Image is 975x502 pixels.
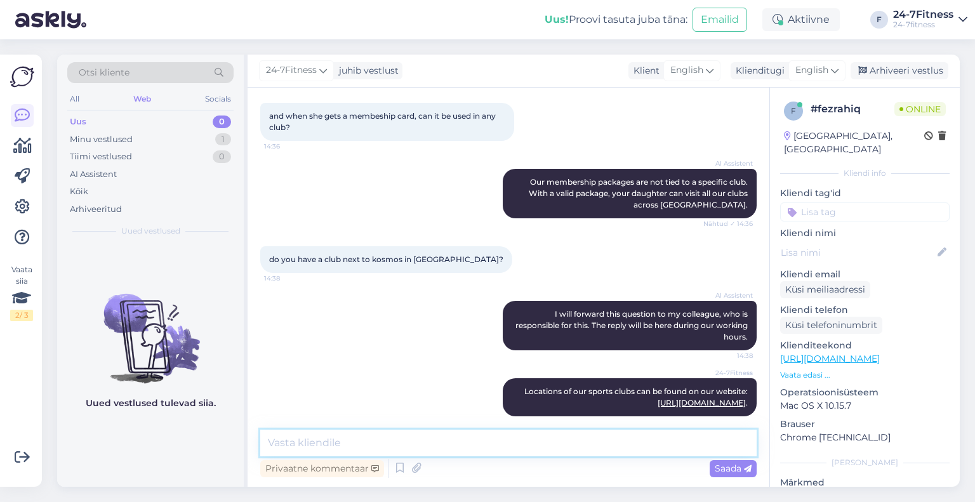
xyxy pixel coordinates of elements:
[780,268,950,281] p: Kliendi email
[79,66,129,79] span: Otsi kliente
[705,417,753,426] span: 14:38
[264,274,312,283] span: 14:38
[780,187,950,200] p: Kliendi tag'id
[791,106,796,116] span: f
[780,168,950,179] div: Kliendi info
[269,254,503,264] span: do you have a club next to kosmos in [GEOGRAPHIC_DATA]?
[703,219,753,228] span: Nähtud ✓ 14:36
[780,457,950,468] div: [PERSON_NAME]
[705,159,753,168] span: AI Assistent
[780,399,950,413] p: Mac OS X 10.15.7
[851,62,948,79] div: Arhiveeri vestlus
[658,398,746,407] a: [URL][DOMAIN_NAME]
[57,271,244,385] img: No chats
[780,202,950,221] input: Lisa tag
[893,20,953,30] div: 24-7fitness
[131,91,154,107] div: Web
[705,291,753,300] span: AI Assistent
[545,12,687,27] div: Proovi tasuta juba täna:
[780,431,950,444] p: Chrome [TECHNICAL_ID]
[70,116,86,128] div: Uus
[780,369,950,381] p: Vaata edasi ...
[795,63,828,77] span: English
[693,8,747,32] button: Emailid
[893,10,953,20] div: 24-7Fitness
[780,303,950,317] p: Kliendi telefon
[86,397,216,410] p: Uued vestlused tulevad siia.
[10,310,33,321] div: 2 / 3
[10,264,33,321] div: Vaata siia
[70,185,88,198] div: Kõik
[545,13,569,25] b: Uus!
[10,65,34,89] img: Askly Logo
[264,142,312,151] span: 14:36
[70,133,133,146] div: Minu vestlused
[628,64,660,77] div: Klient
[269,111,498,132] span: and when she gets a membeship card, can it be used in any club?
[515,309,750,341] span: I will forward this question to my colleague, who is responsible for this. The reply will be here...
[705,351,753,360] span: 14:38
[715,463,752,474] span: Saada
[780,281,870,298] div: Küsi meiliaadressi
[67,91,82,107] div: All
[784,129,924,156] div: [GEOGRAPHIC_DATA], [GEOGRAPHIC_DATA]
[780,227,950,240] p: Kliendi nimi
[213,150,231,163] div: 0
[731,64,785,77] div: Klienditugi
[215,133,231,146] div: 1
[70,168,117,181] div: AI Assistent
[524,386,748,407] span: Locations of our sports clubs can be found on our website: .
[121,225,180,237] span: Uued vestlused
[811,102,894,117] div: # fezrahiq
[780,317,882,334] div: Küsi telefoninumbrit
[705,368,753,378] span: 24-7Fitness
[780,339,950,352] p: Klienditeekond
[870,11,888,29] div: F
[780,476,950,489] p: Märkmed
[894,102,946,116] span: Online
[529,177,750,209] span: Our membership packages are not tied to a specific club. With a valid package, your daughter can ...
[780,418,950,431] p: Brauser
[670,63,703,77] span: English
[70,203,122,216] div: Arhiveeritud
[780,353,880,364] a: [URL][DOMAIN_NAME]
[260,460,384,477] div: Privaatne kommentaar
[781,246,935,260] input: Lisa nimi
[70,150,132,163] div: Tiimi vestlused
[762,8,840,31] div: Aktiivne
[202,91,234,107] div: Socials
[213,116,231,128] div: 0
[266,63,317,77] span: 24-7Fitness
[334,64,399,77] div: juhib vestlust
[893,10,967,30] a: 24-7Fitness24-7fitness
[780,386,950,399] p: Operatsioonisüsteem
